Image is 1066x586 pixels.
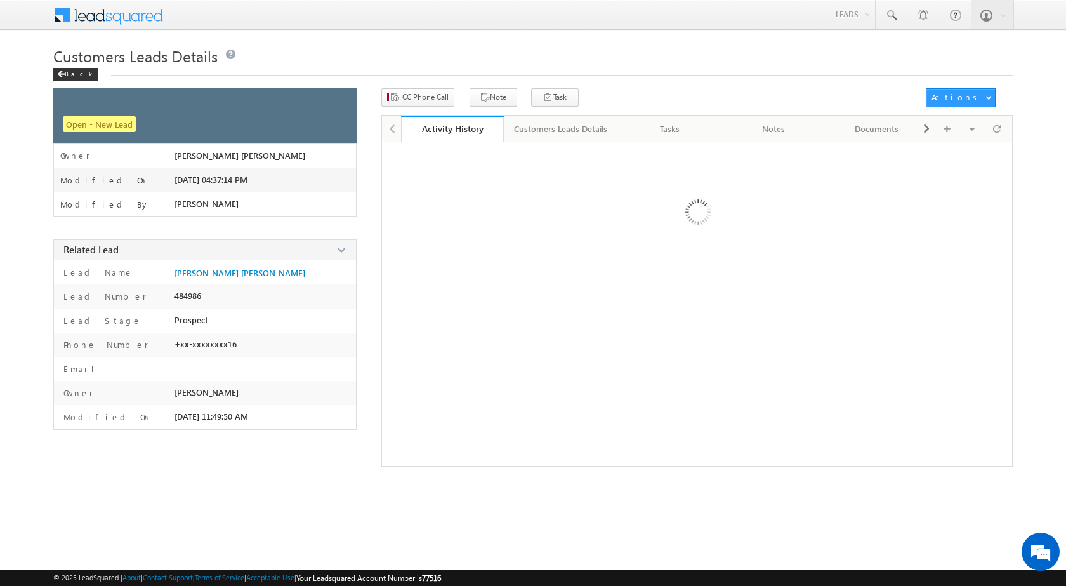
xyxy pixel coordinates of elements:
[174,150,305,161] span: [PERSON_NAME] [PERSON_NAME]
[732,121,814,137] div: Notes
[514,121,607,137] div: Customers Leads Details
[174,199,239,209] span: [PERSON_NAME]
[60,150,90,161] label: Owner
[53,572,441,584] span: © 2025 LeadSquared | | | | |
[174,175,247,185] span: [DATE] 04:37:14 PM
[174,315,208,325] span: Prospect
[53,68,98,81] div: Back
[53,46,218,66] span: Customers Leads Details
[122,573,141,582] a: About
[422,573,441,583] span: 77516
[826,116,929,142] a: Documents
[60,315,141,326] label: Lead Stage
[195,573,244,582] a: Terms of Service
[246,573,294,582] a: Acceptable Use
[470,88,517,107] button: Note
[926,88,996,107] button: Actions
[402,91,449,103] span: CC Phone Call
[63,116,136,132] span: Open - New Lead
[143,573,193,582] a: Contact Support
[296,573,441,583] span: Your Leadsquared Account Number is
[836,121,918,137] div: Documents
[619,116,722,142] a: Tasks
[931,91,982,103] div: Actions
[60,387,93,399] label: Owner
[411,123,495,135] div: Activity History
[504,116,619,142] a: Customers Leads Details
[60,291,147,302] label: Lead Number
[381,88,454,107] button: CC Phone Call
[722,116,826,142] a: Notes
[174,387,239,397] span: [PERSON_NAME]
[174,291,201,301] span: 484986
[629,121,711,137] div: Tasks
[60,339,148,350] label: Phone Number
[60,267,133,278] label: Lead Name
[174,339,237,349] span: +xx-xxxxxxxx16
[60,411,151,423] label: Modified On
[60,363,104,375] label: Email
[531,88,579,107] button: Task
[401,116,504,142] a: Activity History
[60,199,150,210] label: Modified By
[174,411,248,422] span: [DATE] 11:49:50 AM
[63,243,119,256] span: Related Lead
[60,175,148,185] label: Modified On
[631,149,763,280] img: Loading ...
[174,268,305,278] a: [PERSON_NAME] [PERSON_NAME]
